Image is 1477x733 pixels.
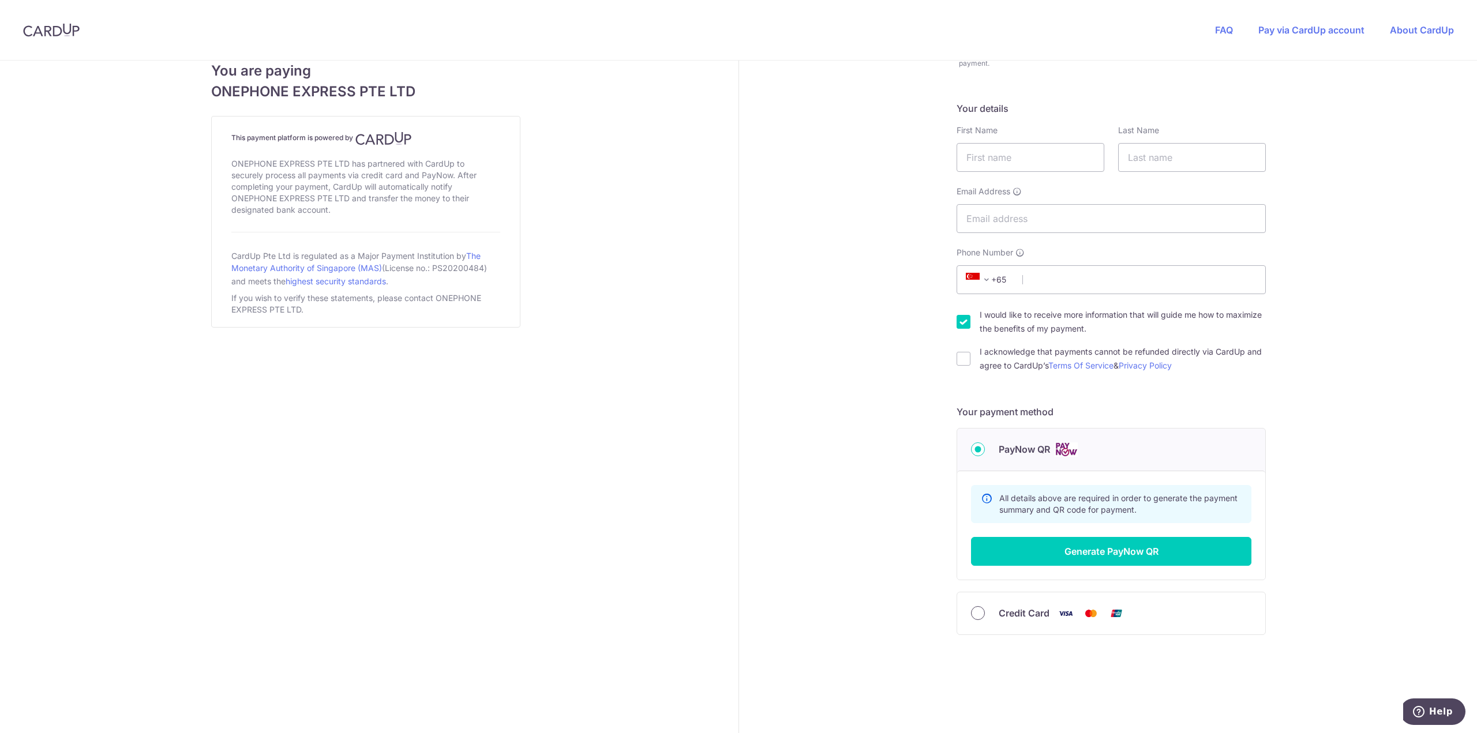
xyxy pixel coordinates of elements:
[1390,24,1454,36] a: About CardUp
[999,442,1050,456] span: PayNow QR
[957,186,1010,197] span: Email Address
[1055,442,1078,457] img: Cards logo
[1118,125,1159,136] label: Last Name
[980,308,1266,336] label: I would like to receive more information that will guide me how to maximize the benefits of my pa...
[1258,24,1364,36] a: Pay via CardUp account
[1403,698,1465,727] iframe: Opens a widget where you can find more information
[971,442,1251,457] div: PayNow QR Cards logo
[355,131,412,145] img: CardUp
[1105,606,1128,621] img: Union Pay
[999,606,1049,620] span: Credit Card
[1118,143,1266,172] input: Last name
[1119,360,1172,370] a: Privacy Policy
[231,290,500,318] div: If you wish to verify these statements, please contact ONEPHONE EXPRESS PTE LTD.
[231,246,500,290] div: CardUp Pte Ltd is regulated as a Major Payment Institution by (License no.: PS20200484) and meets...
[971,606,1251,621] div: Credit Card Visa Mastercard Union Pay
[211,61,520,81] span: You are paying
[957,102,1266,115] h5: Your details
[957,247,1013,258] span: Phone Number
[957,405,1266,419] h5: Your payment method
[957,143,1104,172] input: First name
[957,125,998,136] label: First Name
[1054,606,1077,621] img: Visa
[1215,24,1233,36] a: FAQ
[966,273,994,287] span: +65
[957,204,1266,233] input: Email address
[211,81,520,102] span: ONEPHONE EXPRESS PTE LTD
[286,276,386,286] a: highest security standards
[962,273,1014,287] span: +65
[1048,360,1114,370] a: Terms Of Service
[231,156,500,218] div: ONEPHONE EXPRESS PTE LTD has partnered with CardUp to securely process all payments via credit ca...
[1079,606,1103,621] img: Mastercard
[23,23,80,37] img: CardUp
[999,493,1238,514] span: All details above are required in order to generate the payment summary and QR code for payment.
[231,131,500,145] h4: This payment platform is powered by
[971,537,1251,566] button: Generate PayNow QR
[980,345,1266,373] label: I acknowledge that payments cannot be refunded directly via CardUp and agree to CardUp’s &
